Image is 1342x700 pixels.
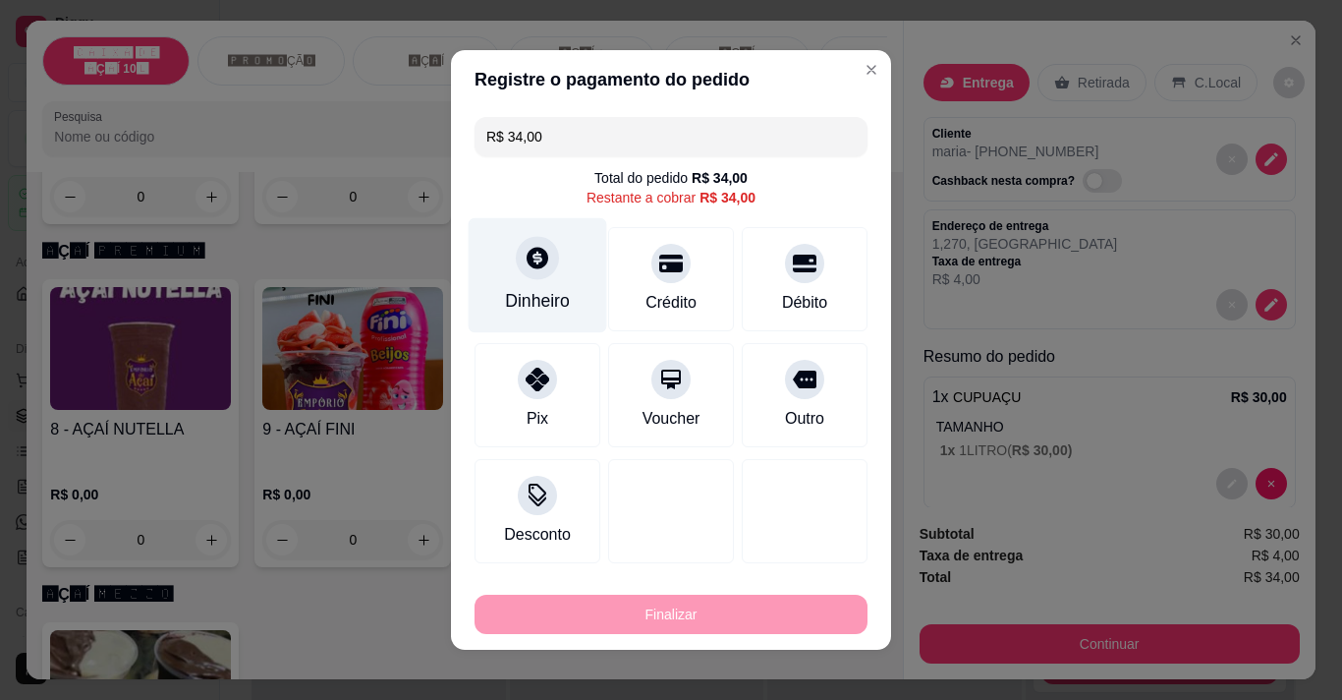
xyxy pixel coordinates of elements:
[856,54,887,86] button: Close
[645,291,697,315] div: Crédito
[785,407,824,431] div: Outro
[505,288,570,314] div: Dinheiro
[451,50,891,109] header: Registre o pagamento do pedido
[486,117,856,156] input: Ex.: hambúrguer de cordeiro
[782,291,827,315] div: Débito
[594,168,748,188] div: Total do pedido
[643,407,700,431] div: Voucher
[504,523,571,547] div: Desconto
[587,188,755,207] div: Restante a cobrar
[699,188,755,207] div: R$ 34,00
[692,168,748,188] div: R$ 34,00
[527,407,548,431] div: Pix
